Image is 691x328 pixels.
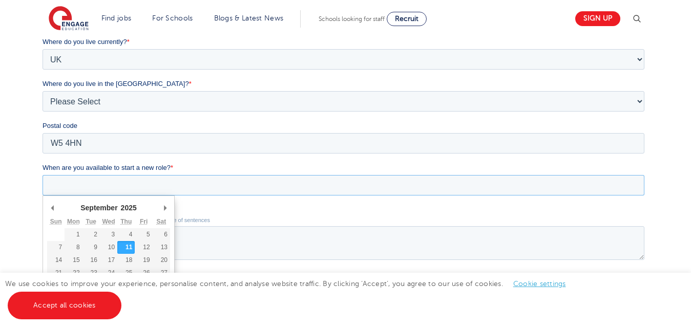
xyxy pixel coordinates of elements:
button: Next Month [117,227,128,242]
button: 15 [22,280,39,293]
button: 11 [75,268,92,280]
button: 30 [40,306,57,319]
abbr: Wednesday [59,245,72,252]
input: *Contact Number [303,34,602,54]
button: 23 [40,293,57,306]
input: *Last name [303,2,602,23]
button: 19 [92,280,110,293]
abbr: Saturday [114,245,124,252]
span: Recruit [395,15,418,23]
button: 28 [5,306,22,319]
a: Sign up [575,11,620,26]
button: 16 [40,280,57,293]
button: 27 [110,293,128,306]
abbr: Friday [97,245,105,252]
button: 5 [92,255,110,268]
abbr: Thursday [78,245,89,252]
button: 14 [5,280,22,293]
button: 21 [5,293,22,306]
button: 12 [92,268,110,280]
a: Find jobs [101,14,132,22]
button: 18 [75,280,92,293]
a: Cookie settings [513,280,566,288]
button: 9 [40,268,57,280]
abbr: Sunday [8,245,19,252]
span: Schools looking for staff [319,15,385,23]
button: 13 [110,268,128,280]
button: 4 [75,255,92,268]
span: We use cookies to improve your experience, personalise content, and analyse website traffic. By c... [5,280,576,309]
a: For Schools [152,14,193,22]
button: 26 [92,293,110,306]
img: Engage Education [49,6,89,32]
abbr: Tuesday [43,245,53,252]
button: 7 [5,268,22,280]
button: 10 [57,268,75,280]
button: 6 [110,255,128,268]
div: 2025 [77,227,96,242]
button: Previous Month [5,227,15,242]
button: 20 [110,280,128,293]
button: 25 [75,293,92,306]
button: 17 [57,280,75,293]
button: 1 [22,255,39,268]
abbr: Monday [25,245,37,252]
button: 24 [57,293,75,306]
a: Accept all cookies [8,292,121,319]
button: 8 [22,268,39,280]
div: September [36,227,76,242]
a: Blogs & Latest News [214,14,284,22]
button: 2 [40,255,57,268]
button: 29 [22,306,39,319]
button: 3 [57,255,75,268]
button: 22 [22,293,39,306]
a: Recruit [387,12,427,26]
